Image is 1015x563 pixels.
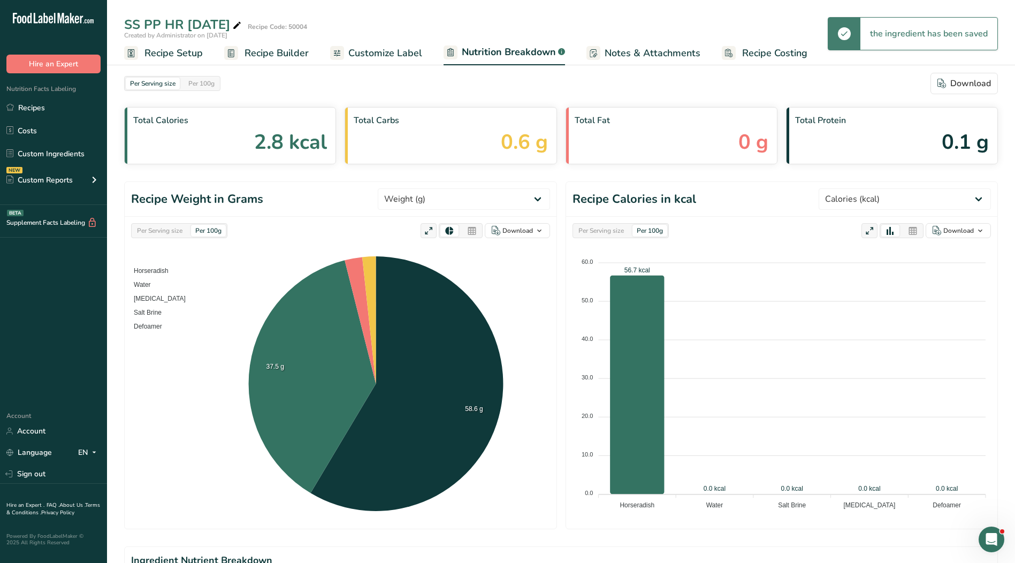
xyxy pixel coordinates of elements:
span: Customize Label [348,46,422,60]
div: Per 100g [184,78,219,89]
a: Recipe Setup [124,41,203,65]
span: Recipe Setup [144,46,203,60]
tspan: Water [706,501,723,509]
div: Download [937,77,991,90]
div: NEW [6,167,22,173]
div: Per 100g [632,225,667,237]
span: Recipe Builder [245,46,309,60]
tspan: Salt Brine [778,501,806,509]
div: Powered By FoodLabelMaker © 2025 All Rights Reserved [6,533,101,546]
tspan: 0.0 [585,490,593,496]
a: Terms & Conditions . [6,501,100,516]
span: 0.6 g [501,127,548,157]
div: Custom Reports [6,174,73,186]
tspan: 40.0 [582,336,593,342]
div: BETA [7,210,24,216]
h1: Recipe Calories in kcal [573,191,696,208]
span: Total Fat [575,114,768,127]
div: Download [943,226,974,235]
iframe: Intercom live chat [979,527,1004,552]
tspan: 20.0 [582,413,593,419]
a: Language [6,443,52,462]
tspan: 50.0 [582,297,593,303]
tspan: 60.0 [582,258,593,265]
a: Nutrition Breakdown [444,40,565,66]
span: Recipe Costing [742,46,807,60]
span: Created by Administrator on [DATE] [124,31,227,40]
span: Defoamer [126,323,162,330]
span: Water [126,281,151,288]
span: [MEDICAL_DATA] [126,295,186,302]
button: Hire an Expert [6,55,101,73]
span: Nutrition Breakdown [462,45,556,59]
a: Notes & Attachments [586,41,700,65]
div: Download [502,226,533,235]
a: FAQ . [47,501,59,509]
div: SS PP HR [DATE] [124,15,243,34]
button: Download [930,73,998,94]
a: Privacy Policy [41,509,74,516]
div: the ingredient has been saved [860,18,997,50]
a: Customize Label [330,41,422,65]
div: Recipe Code: 50004 [248,22,307,32]
span: Total Calories [133,114,327,127]
tspan: [MEDICAL_DATA] [843,501,895,509]
button: Download [485,223,550,238]
span: Notes & Attachments [605,46,700,60]
tspan: Defoamer [933,501,961,509]
tspan: 30.0 [582,374,593,381]
tspan: 10.0 [582,451,593,458]
span: Salt Brine [126,309,162,316]
span: Total Carbs [354,114,547,127]
span: 0.1 g [942,127,989,157]
a: Recipe Costing [722,41,807,65]
div: Per Serving size [133,225,187,237]
span: 0 g [738,127,768,157]
span: 2.8 kcal [254,127,327,157]
div: Per Serving size [126,78,180,89]
div: Per 100g [191,225,226,237]
button: Download [926,223,991,238]
span: Total Protein [795,114,989,127]
a: Recipe Builder [224,41,309,65]
div: EN [78,446,101,459]
div: Per Serving size [574,225,628,237]
span: Horseradish [126,267,169,275]
a: About Us . [59,501,85,509]
a: Hire an Expert . [6,501,44,509]
tspan: Horseradish [620,501,654,509]
h1: Recipe Weight in Grams [131,191,263,208]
